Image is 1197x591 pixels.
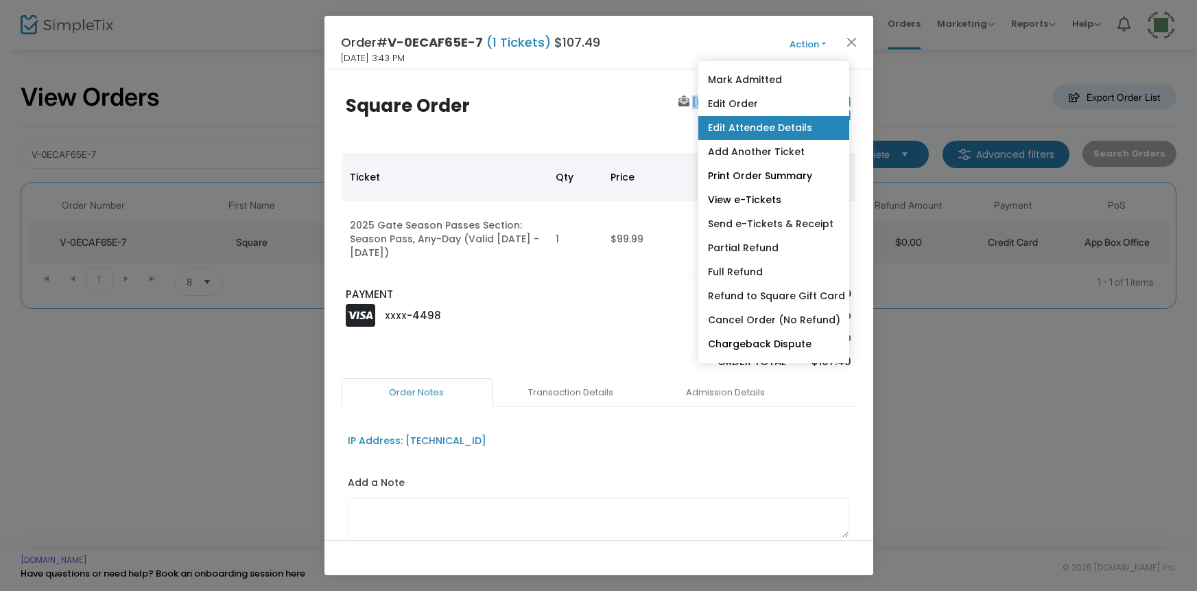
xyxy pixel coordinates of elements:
a: Edit Attendee Details [698,116,849,140]
a: Add Another Ticket [698,140,849,164]
p: Service Fee Total [670,310,787,323]
a: Order Notes [342,378,493,407]
label: Add a Note [348,476,405,494]
a: Refund to Square Gift Card [698,284,849,308]
td: 2025 Gate Season Passes Section: Season Pass, Any-Day (Valid [DATE] - [DATE]) [342,201,548,277]
a: Cancel Order (No Refund) [698,308,849,332]
span: -4498 [407,308,441,323]
a: Admission Details [650,378,801,407]
a: Send e-Tickets & Receipt [698,212,849,236]
span: (1 Tickets) [484,34,555,51]
a: Chargeback Dispute [698,332,849,356]
p: Sub total [670,287,787,301]
th: Price [603,153,733,201]
a: Edit Order [698,92,849,116]
div: IP Address: [TECHNICAL_ID] [348,434,486,448]
a: Full Refund [698,260,849,284]
p: Tax Total [670,332,787,345]
button: Action [767,37,849,52]
td: 1 [548,201,603,277]
th: Qty [548,153,603,201]
a: Transaction Details [496,378,647,407]
b: Square Order [346,93,470,118]
a: [EMAIL_ADDRESS][PERSON_NAME][DOMAIN_NAME] [689,95,851,122]
a: Mark Admitted [698,68,849,92]
h4: Order# $107.49 [342,33,601,51]
td: $99.99 [603,201,733,277]
a: Partial Refund [698,236,849,260]
span: XXXX [385,310,407,322]
a: Print Order Summary [698,164,849,188]
a: View e-Tickets [698,188,849,212]
button: Close [842,33,860,51]
th: Ticket [342,153,548,201]
p: Order Total [670,354,787,370]
div: Data table [342,153,855,277]
p: PAYMENT [346,287,592,303]
span: [DATE] 3:43 PM [342,51,405,65]
span: V-0ECAF65E-7 [388,34,484,51]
